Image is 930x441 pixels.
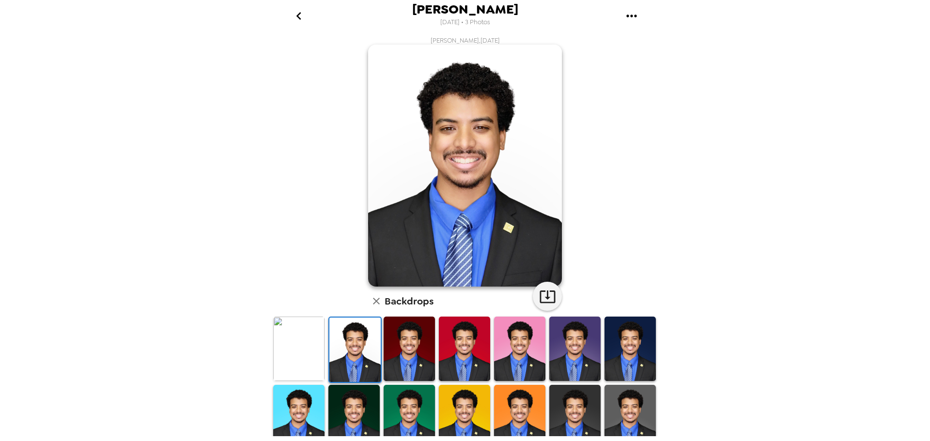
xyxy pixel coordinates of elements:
[440,16,490,29] span: [DATE] • 3 Photos
[273,317,325,381] img: Original
[412,3,518,16] span: [PERSON_NAME]
[368,45,562,287] img: user
[385,293,434,309] h6: Backdrops
[431,36,500,45] span: [PERSON_NAME] , [DATE]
